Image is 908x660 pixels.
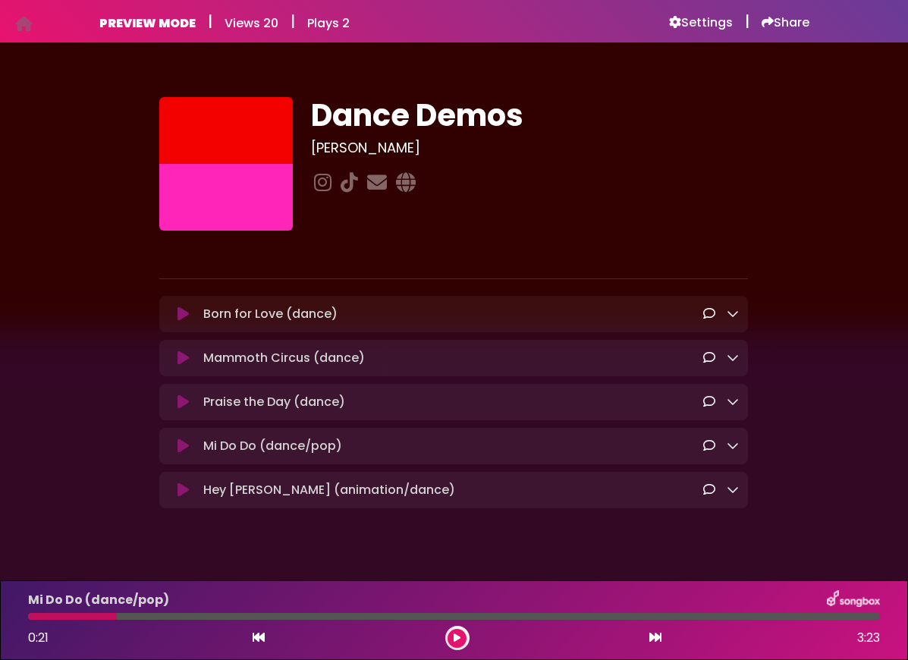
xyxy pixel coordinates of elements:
[99,16,196,30] h6: PREVIEW MODE
[669,15,733,30] a: Settings
[311,97,748,134] h1: Dance Demos
[225,16,278,30] h6: Views 20
[291,12,295,30] h5: |
[203,481,455,499] p: Hey [PERSON_NAME] (animation/dance)
[307,16,350,30] h6: Plays 2
[159,97,293,231] img: gIFmjwn1QZmiNnb1iJ1w
[745,12,749,30] h5: |
[203,393,345,411] p: Praise the Day (dance)
[762,15,809,30] a: Share
[203,437,342,455] p: Mi Do Do (dance/pop)
[203,349,365,367] p: Mammoth Circus (dance)
[203,305,338,323] p: Born for Love (dance)
[208,12,212,30] h5: |
[311,140,748,156] h3: [PERSON_NAME]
